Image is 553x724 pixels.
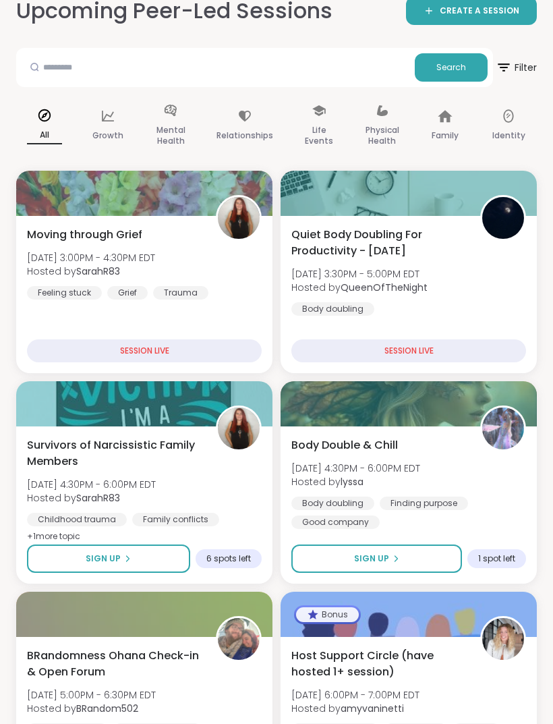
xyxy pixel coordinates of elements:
span: [DATE] 4:30PM - 6:00PM EDT [27,478,156,491]
span: [DATE] 5:00PM - 6:30PM EDT [27,688,156,702]
span: [DATE] 6:00PM - 7:00PM EDT [291,688,419,702]
p: Life Events [301,122,337,149]
b: SarahR83 [76,491,120,505]
span: BRandomness Ohana Check-in & Open Forum [27,648,201,680]
img: SarahR83 [218,408,260,449]
span: 6 spots left [206,553,251,564]
span: Moving through Grief [27,227,142,243]
p: Growth [92,128,123,144]
p: Mental Health [153,122,188,149]
span: [DATE] 3:30PM - 5:00PM EDT [291,267,428,281]
div: SESSION LIVE [27,339,262,362]
span: 1 spot left [478,553,515,564]
img: SarahR83 [218,197,260,239]
div: Trauma [153,286,208,300]
span: Host Support Circle (have hosted 1+ session) [291,648,465,680]
span: Hosted by [27,491,156,505]
span: Hosted by [291,702,419,715]
div: Grief [107,286,148,300]
div: SESSION LIVE [291,339,526,362]
span: Quiet Body Doubling For Productivity - [DATE] [291,227,465,259]
p: Relationships [216,128,273,144]
span: Hosted by [27,264,155,278]
img: QueenOfTheNight [482,197,524,239]
img: amyvaninetti [482,618,524,660]
b: SarahR83 [76,264,120,278]
b: QueenOfTheNight [341,281,428,294]
button: Search [415,53,488,82]
div: Body doubling [291,497,374,510]
span: [DATE] 4:30PM - 6:00PM EDT [291,462,420,475]
b: amyvaninetti [341,702,404,715]
span: Sign Up [354,553,389,565]
b: lyssa [341,475,363,489]
p: Identity [492,128,525,144]
span: Survivors of Narcissistic Family Members [27,437,201,470]
img: lyssa [482,408,524,449]
span: Hosted by [291,475,420,489]
div: Body doubling [291,302,374,316]
span: CREATE A SESSION [440,5,519,17]
b: BRandom502 [76,702,138,715]
span: Hosted by [291,281,428,294]
div: Good company [291,516,380,529]
div: Childhood trauma [27,513,127,526]
p: All [27,127,62,144]
span: Filter [496,51,537,84]
div: Finding purpose [380,497,468,510]
span: Sign Up [86,553,121,565]
div: Family conflicts [132,513,219,526]
p: Physical Health [365,122,400,149]
span: Search [436,61,466,74]
button: Sign Up [291,545,462,573]
div: Feeling stuck [27,286,102,300]
span: Hosted by [27,702,156,715]
button: Filter [496,48,537,87]
img: BRandom502 [218,618,260,660]
span: [DATE] 3:00PM - 4:30PM EDT [27,251,155,264]
button: Sign Up [27,545,190,573]
div: Bonus [296,607,359,622]
p: Family [432,128,459,144]
span: Body Double & Chill [291,437,398,453]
